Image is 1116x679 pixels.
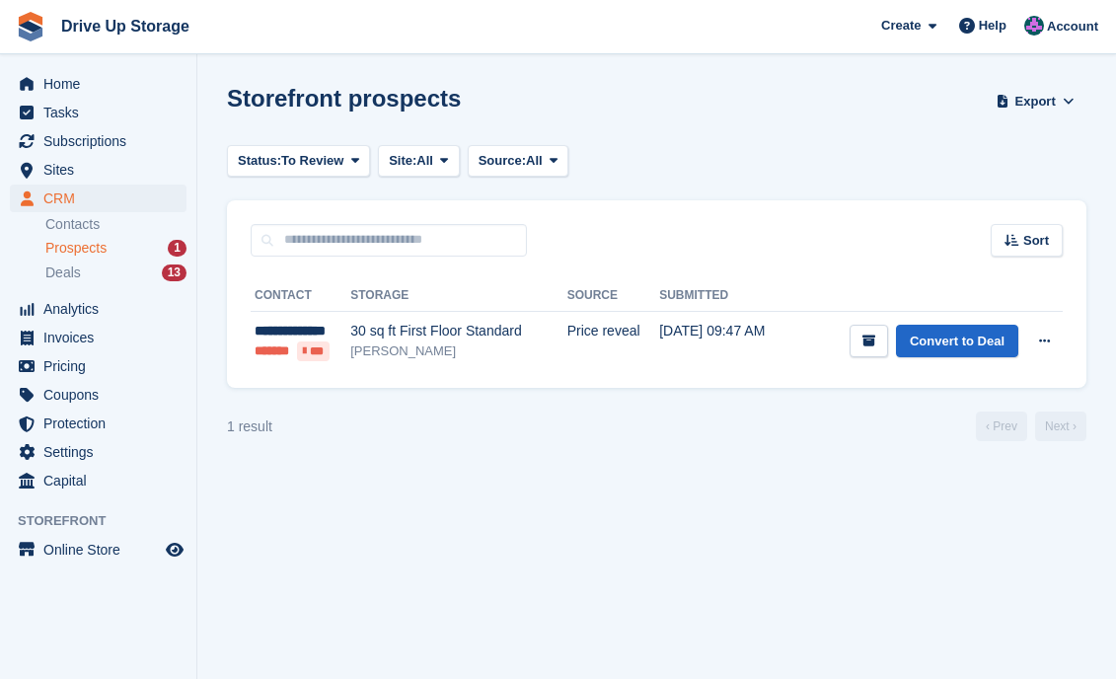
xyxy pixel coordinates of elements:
[10,536,186,564] a: menu
[43,324,162,351] span: Invoices
[10,185,186,212] a: menu
[10,467,186,494] a: menu
[350,341,566,361] div: [PERSON_NAME]
[16,12,45,41] img: stora-icon-8386f47178a22dfd0bd8f6a31ec36ba5ce8667c1dd55bd0f319d3a0aa187defe.svg
[238,151,281,171] span: Status:
[468,145,569,178] button: Source: All
[45,215,186,234] a: Contacts
[350,280,566,312] th: Storage
[251,280,350,312] th: Contact
[281,151,343,171] span: To Review
[479,151,526,171] span: Source:
[18,511,196,531] span: Storefront
[567,280,660,312] th: Source
[227,145,370,178] button: Status: To Review
[976,412,1027,441] a: Previous
[972,412,1090,441] nav: Page
[378,145,460,178] button: Site: All
[43,70,162,98] span: Home
[10,352,186,380] a: menu
[1047,17,1098,37] span: Account
[1035,412,1086,441] a: Next
[43,352,162,380] span: Pricing
[416,151,433,171] span: All
[1023,231,1049,251] span: Sort
[53,10,197,42] a: Drive Up Storage
[45,238,186,259] a: Prospects 1
[43,410,162,437] span: Protection
[227,416,272,437] div: 1 result
[10,295,186,323] a: menu
[43,381,162,409] span: Coupons
[1015,92,1056,112] span: Export
[45,239,107,258] span: Prospects
[1024,16,1044,36] img: Andy
[659,280,792,312] th: Submitted
[10,127,186,155] a: menu
[43,467,162,494] span: Capital
[45,263,186,283] a: Deals 13
[45,264,81,282] span: Deals
[10,99,186,126] a: menu
[896,325,1018,357] a: Convert to Deal
[10,70,186,98] a: menu
[10,324,186,351] a: menu
[43,438,162,466] span: Settings
[227,85,461,112] h1: Storefront prospects
[163,538,186,562] a: Preview store
[43,536,162,564] span: Online Store
[43,185,162,212] span: CRM
[10,410,186,437] a: menu
[389,151,416,171] span: Site:
[350,321,566,341] div: 30 sq ft First Floor Standard
[168,240,186,257] div: 1
[43,295,162,323] span: Analytics
[43,127,162,155] span: Subscriptions
[162,264,186,281] div: 13
[992,85,1079,117] button: Export
[979,16,1006,36] span: Help
[10,381,186,409] a: menu
[567,311,660,372] td: Price reveal
[881,16,921,36] span: Create
[43,99,162,126] span: Tasks
[10,438,186,466] a: menu
[526,151,543,171] span: All
[10,156,186,184] a: menu
[43,156,162,184] span: Sites
[659,311,792,372] td: [DATE] 09:47 AM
